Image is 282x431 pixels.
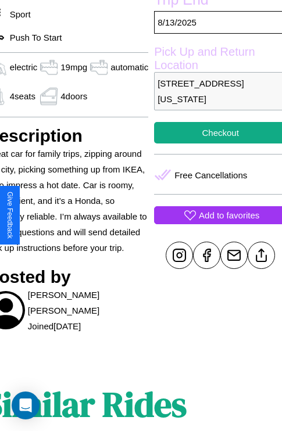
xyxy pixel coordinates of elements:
div: Open Intercom Messenger [12,392,40,419]
div: Give Feedback [6,192,14,239]
img: gas [37,59,60,76]
p: electric [10,59,38,75]
p: Joined [DATE] [28,318,81,334]
p: Add to favorites [199,207,259,223]
img: gas [87,59,110,76]
p: 4 doors [60,88,87,104]
p: Sport [4,6,31,22]
img: gas [37,88,60,105]
p: automatic [110,59,148,75]
p: 4 seats [10,88,35,104]
p: Free Cancellations [174,167,247,183]
p: [PERSON_NAME] [PERSON_NAME] [28,287,148,318]
p: 19 mpg [60,59,87,75]
p: Push To Start [4,30,62,45]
